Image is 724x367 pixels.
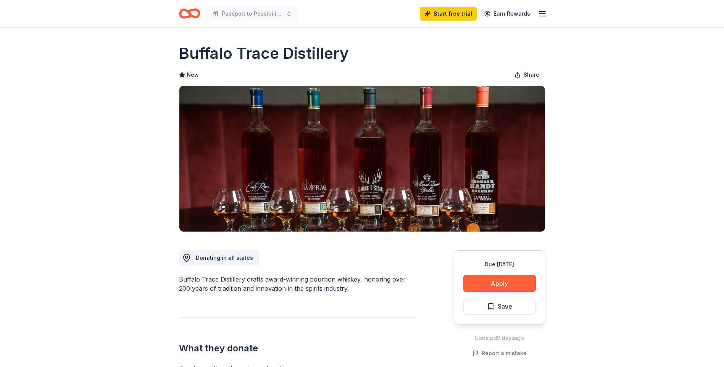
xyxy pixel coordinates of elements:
[454,333,545,343] div: Updated 9 days ago
[179,86,545,232] img: Image for Buffalo Trace Distillery
[472,349,527,358] button: Report a mistake
[508,67,545,82] button: Share
[463,260,536,269] div: Due [DATE]
[524,70,539,79] span: Share
[206,6,298,21] button: Passport to Possibilities Gala
[179,342,417,354] h2: What they donate
[463,275,536,292] button: Apply
[196,254,253,261] span: Donating in all states
[179,5,200,23] a: Home
[222,9,283,18] span: Passport to Possibilities Gala
[179,43,349,64] h1: Buffalo Trace Distillery
[480,7,535,21] a: Earn Rewards
[179,275,417,293] div: Buffalo Trace Distillery crafts award-winning bourbon whiskey, honoring over 200 years of traditi...
[187,70,199,79] span: New
[498,301,512,311] span: Save
[463,298,536,315] button: Save
[420,7,477,21] a: Start free trial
